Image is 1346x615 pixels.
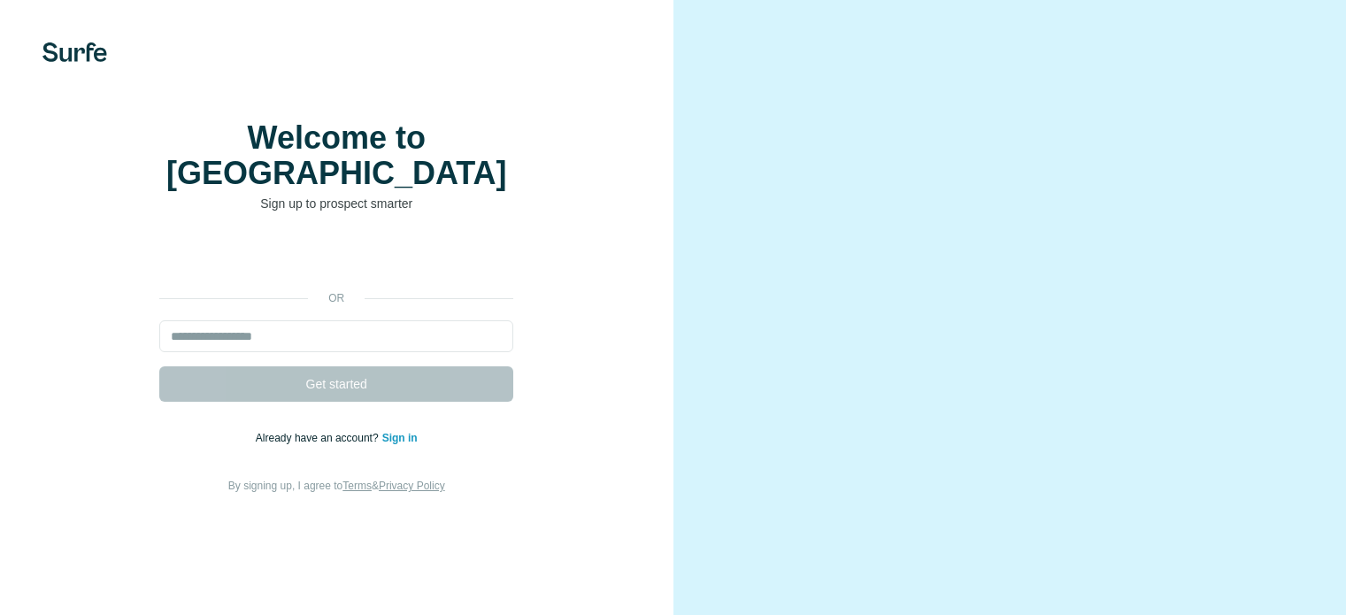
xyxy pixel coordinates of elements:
a: Sign in [382,432,418,444]
h1: Welcome to [GEOGRAPHIC_DATA] [159,120,513,191]
img: Surfe's logo [42,42,107,62]
a: Privacy Policy [379,480,445,492]
iframe: Sign in with Google Button [150,239,522,278]
p: or [308,290,365,306]
p: Sign up to prospect smarter [159,195,513,212]
span: Already have an account? [256,432,382,444]
span: By signing up, I agree to & [228,480,445,492]
a: Terms [342,480,372,492]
